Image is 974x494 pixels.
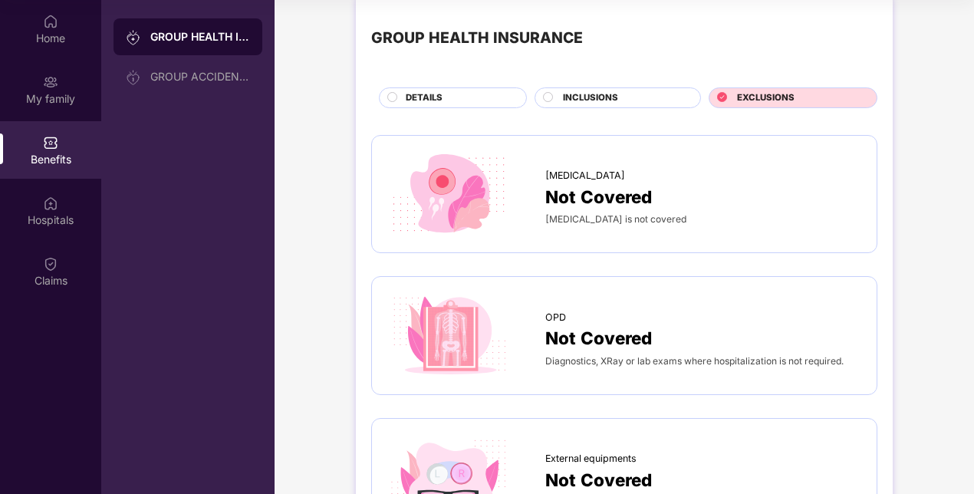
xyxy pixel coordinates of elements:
img: svg+xml;base64,PHN2ZyB3aWR0aD0iMjAiIGhlaWdodD0iMjAiIHZpZXdCb3g9IjAgMCAyMCAyMCIgZmlsbD0ibm9uZSIgeG... [43,74,58,90]
span: External equipments [545,451,637,466]
span: DETAILS [406,91,443,105]
img: svg+xml;base64,PHN2ZyBpZD0iQmVuZWZpdHMiIHhtbG5zPSJodHRwOi8vd3d3LnczLm9yZy8yMDAwL3N2ZyIgd2lkdGg9Ij... [43,135,58,150]
span: Not Covered [545,324,652,351]
span: INCLUSIONS [563,91,618,105]
img: svg+xml;base64,PHN2ZyB3aWR0aD0iMjAiIGhlaWdodD0iMjAiIHZpZXdCb3g9IjAgMCAyMCAyMCIgZmlsbD0ibm9uZSIgeG... [126,70,141,85]
span: OPD [545,310,566,325]
span: EXCLUSIONS [737,91,795,105]
span: Diagnostics, XRay or lab exams where hospitalization is not required. [545,355,844,367]
span: [MEDICAL_DATA] is not covered [545,213,686,225]
div: GROUP ACCIDENTAL INSURANCE [150,71,250,83]
div: GROUP HEALTH INSURANCE [371,26,583,50]
img: icon [387,292,512,379]
img: svg+xml;base64,PHN2ZyBpZD0iQ2xhaW0iIHhtbG5zPSJodHRwOi8vd3d3LnczLm9yZy8yMDAwL3N2ZyIgd2lkdGg9IjIwIi... [43,256,58,272]
span: Not Covered [545,183,652,210]
span: [MEDICAL_DATA] [545,168,625,183]
img: svg+xml;base64,PHN2ZyBpZD0iSG9zcGl0YWxzIiB4bWxucz0iaHR0cDovL3d3dy53My5vcmcvMjAwMC9zdmciIHdpZHRoPS... [43,196,58,211]
img: svg+xml;base64,PHN2ZyB3aWR0aD0iMjAiIGhlaWdodD0iMjAiIHZpZXdCb3g9IjAgMCAyMCAyMCIgZmlsbD0ibm9uZSIgeG... [126,30,141,45]
img: icon [387,151,512,238]
div: GROUP HEALTH INSURANCE [150,29,250,44]
img: svg+xml;base64,PHN2ZyBpZD0iSG9tZSIgeG1sbnM9Imh0dHA6Ly93d3cudzMub3JnLzIwMDAvc3ZnIiB3aWR0aD0iMjAiIG... [43,14,58,29]
span: Not Covered [545,466,652,493]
